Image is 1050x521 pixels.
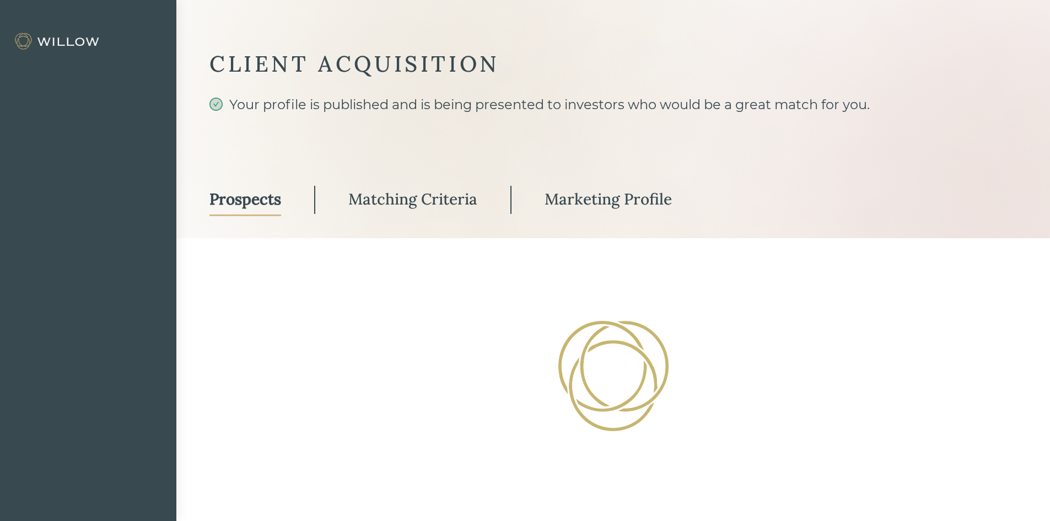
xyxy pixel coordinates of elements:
div: Prospects [209,189,281,209]
img: Willow [14,33,102,50]
div: CLIENT ACQUISITION [209,50,1017,78]
div: Your profile is published and is being presented to investors who would be a great match for you. [209,95,1017,154]
a: Matching Criteria [348,184,477,216]
a: Prospects [209,184,281,216]
a: Marketing Profile [545,184,672,216]
img: Loading! [554,318,671,434]
div: Marketing Profile [545,189,672,209]
div: Matching Criteria [348,189,477,209]
span: check-circle [209,98,223,111]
